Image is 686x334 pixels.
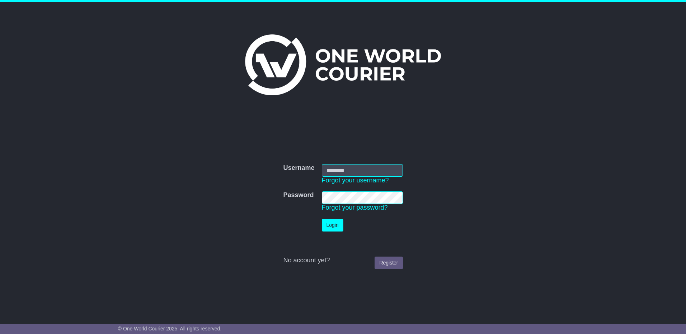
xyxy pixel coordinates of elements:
label: Username [283,164,314,172]
a: Register [375,257,403,269]
a: Forgot your username? [322,177,389,184]
span: © One World Courier 2025. All rights reserved. [118,326,222,331]
label: Password [283,191,314,199]
button: Login [322,219,343,232]
a: Forgot your password? [322,204,388,211]
img: One World [245,34,441,95]
div: No account yet? [283,257,403,264]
